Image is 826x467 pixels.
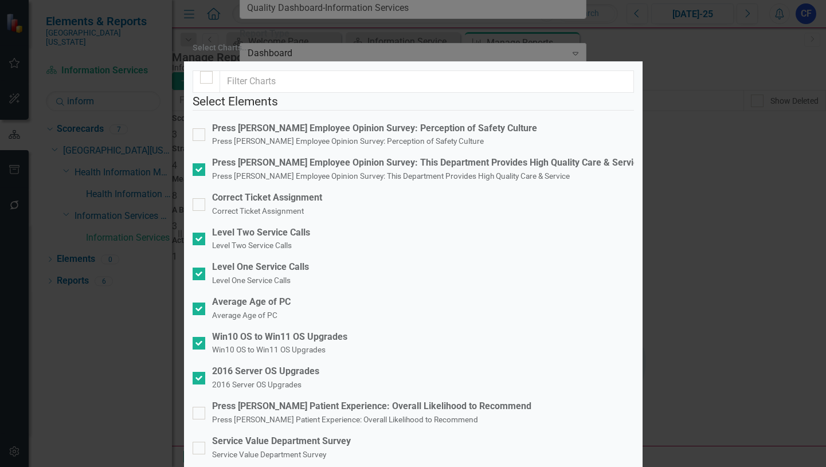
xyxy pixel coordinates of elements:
[212,241,292,250] small: Level Two Service Calls
[212,345,326,354] small: Win10 OS to Win11 OS Upgrades
[212,226,310,240] div: Level Two Service Calls
[212,415,478,424] small: Press [PERSON_NAME] Patient Experience: Overall Likelihood to Recommend
[212,435,351,448] div: Service Value Department Survey
[212,380,302,389] small: 2016 Server OS Upgrades
[212,191,322,205] div: Correct Ticket Assignment
[212,400,531,413] div: Press [PERSON_NAME] Patient Experience: Overall Likelihood to Recommend
[220,70,634,93] input: Filter Charts
[193,44,249,52] div: Select Charts...
[212,122,537,135] div: Press [PERSON_NAME] Employee Opinion Survey: Perception of Safety Culture
[212,276,291,285] small: Level One Service Calls
[212,171,570,180] small: Press [PERSON_NAME] Employee Opinion Survey: This Department Provides High Quality Care & Service
[212,365,319,378] div: 2016 Server OS Upgrades
[212,450,326,459] small: Service Value Department Survey
[212,156,673,170] div: Press [PERSON_NAME] Employee Opinion Survey: This Department Provides High Quality Care & Service...
[212,261,309,274] div: Level One Service Calls
[212,331,347,344] div: Win10 OS to Win11 OS Upgrades
[193,93,634,111] legend: Select Elements
[212,296,291,309] div: Average Age of PC
[212,136,484,146] small: Press [PERSON_NAME] Employee Opinion Survey: Perception of Safety Culture
[212,311,277,320] small: Average Age of PC
[212,206,304,215] small: Correct Ticket Assignment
